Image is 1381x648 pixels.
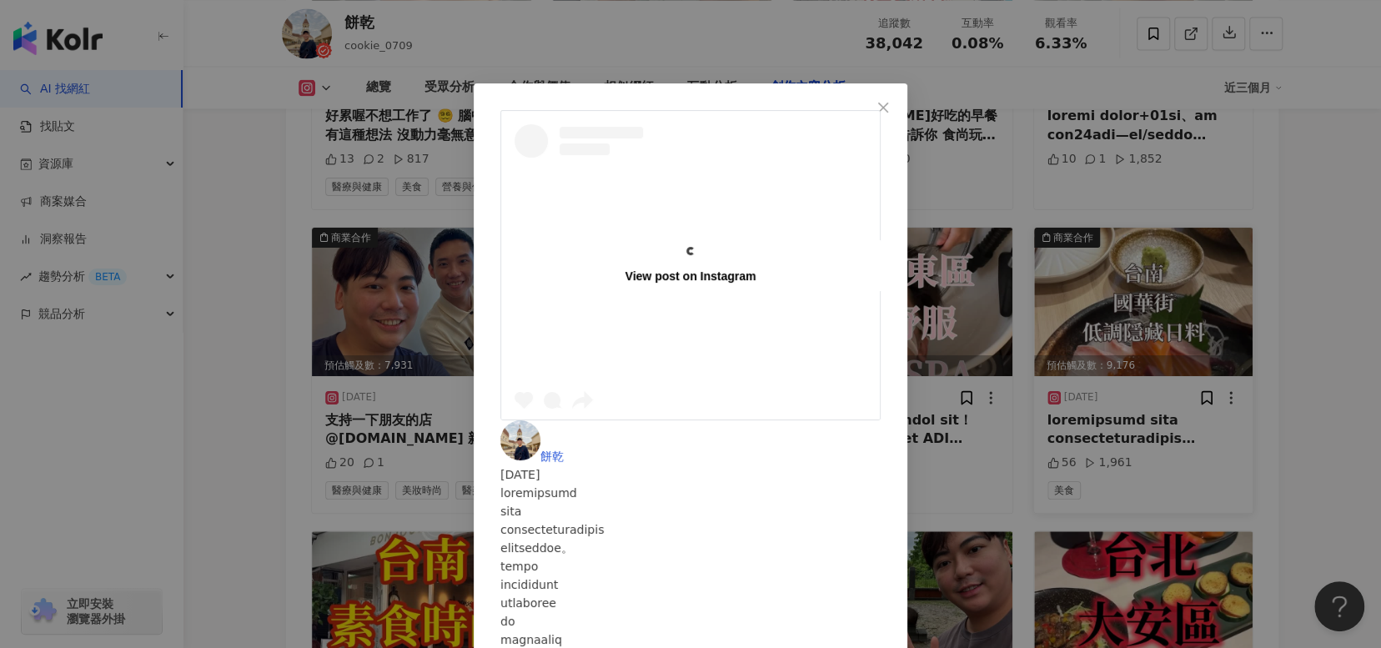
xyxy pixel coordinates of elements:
[501,111,880,419] a: View post on Instagram
[500,465,881,484] div: [DATE]
[500,420,540,460] img: KOL Avatar
[876,101,890,114] span: close
[866,91,900,124] button: Close
[625,269,756,284] div: View post on Instagram
[540,450,564,463] span: 餅乾
[500,450,564,463] a: KOL Avatar餅乾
